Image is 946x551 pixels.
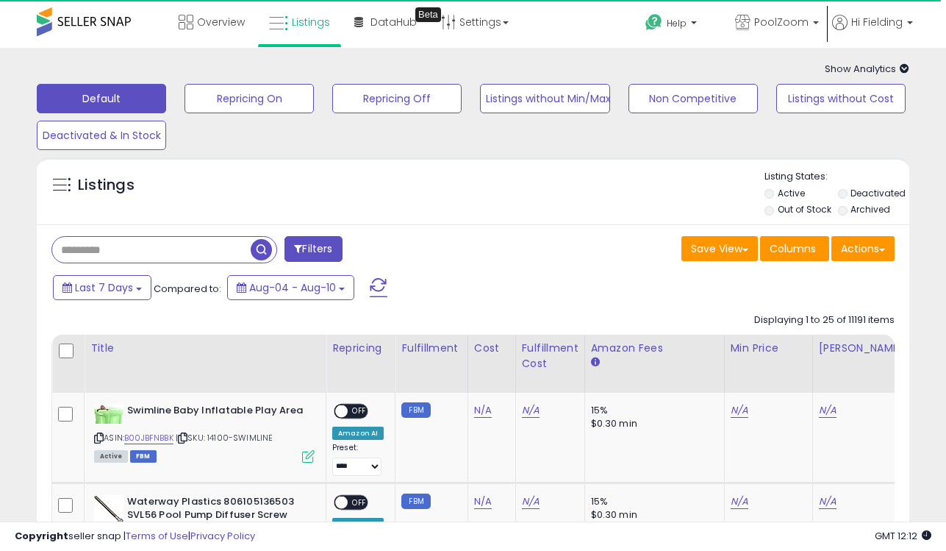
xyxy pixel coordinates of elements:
[154,282,221,296] span: Compared to:
[127,404,306,422] b: Swimline Baby Inflatable Play Area
[850,203,890,216] label: Archived
[628,84,758,113] button: Non Competitive
[184,84,314,113] button: Repricing On
[332,341,389,356] div: Repricing
[760,236,829,261] button: Columns
[332,84,462,113] button: Repricing Off
[284,236,342,262] button: Filters
[591,404,713,417] div: 15%
[591,356,600,369] small: Amazon Fees.
[332,518,384,531] div: Amazon AI
[522,403,540,418] a: N/A
[474,403,492,418] a: N/A
[850,187,906,199] label: Deactivated
[415,7,441,22] div: Tooltip anchor
[401,494,430,509] small: FBM
[474,341,509,356] div: Cost
[190,529,255,543] a: Privacy Policy
[778,187,805,199] label: Active
[731,403,748,418] a: N/A
[522,341,578,372] div: Fulfillment Cost
[94,450,128,463] span: All listings currently available for purchase on Amazon
[176,432,273,444] span: | SKU: 14100-SWIMLINE
[731,494,748,509] a: N/A
[124,432,173,444] a: B00JBFNBBK
[851,15,903,29] span: Hi Fielding
[15,530,255,544] div: seller snap | |
[78,175,135,196] h5: Listings
[591,341,718,356] div: Amazon Fees
[667,17,687,29] span: Help
[90,341,320,356] div: Title
[770,241,816,256] span: Columns
[819,341,906,356] div: [PERSON_NAME]
[522,494,540,509] a: N/A
[681,236,758,261] button: Save View
[15,529,68,543] strong: Copyright
[825,62,909,76] span: Show Analytics
[831,236,895,261] button: Actions
[227,275,354,300] button: Aug-04 - Aug-10
[197,15,245,29] span: Overview
[37,84,166,113] button: Default
[819,494,836,509] a: N/A
[480,84,609,113] button: Listings without Min/Max
[591,417,713,430] div: $0.30 min
[348,496,371,508] span: OFF
[332,427,384,440] div: Amazon AI
[731,341,806,356] div: Min Price
[591,495,713,508] div: 15%
[754,313,895,327] div: Displaying 1 to 25 of 11191 items
[332,443,384,476] div: Preset:
[94,404,315,461] div: ASIN:
[126,529,188,543] a: Terms of Use
[875,529,931,543] span: 2025-08-18 12:12 GMT
[591,508,713,522] div: $0.30 min
[37,121,166,150] button: Deactivated & In Stock
[645,13,663,32] i: Get Help
[819,403,836,418] a: N/A
[292,15,330,29] span: Listings
[53,275,151,300] button: Last 7 Days
[401,341,461,356] div: Fulfillment
[249,280,336,295] span: Aug-04 - Aug-10
[754,15,809,29] span: PoolZoom
[764,170,909,184] p: Listing States:
[474,494,492,509] a: N/A
[94,404,123,424] img: 41RosEjW8hL._SL40_.jpg
[75,280,133,295] span: Last 7 Days
[832,15,913,48] a: Hi Fielding
[401,402,430,418] small: FBM
[348,405,371,418] span: OFF
[634,2,722,48] a: Help
[130,450,157,463] span: FBM
[127,495,306,526] b: Waterway Plastics 806105136503 SVL56 Pool Pump Diffuser Screw
[94,495,123,525] img: 31y4LAEIfOL._SL40_.jpg
[776,84,906,113] button: Listings without Cost
[370,15,417,29] span: DataHub
[778,203,831,216] label: Out of Stock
